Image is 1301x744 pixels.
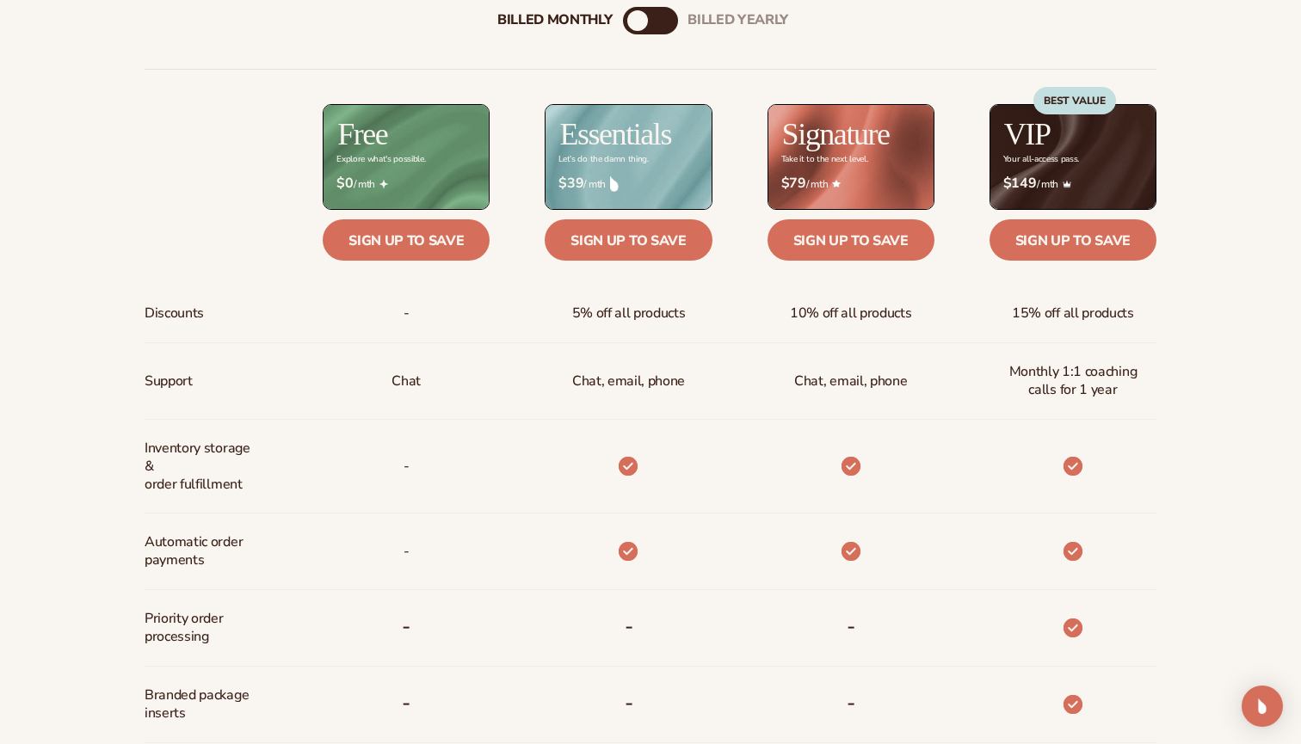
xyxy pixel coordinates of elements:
[687,13,788,29] div: billed Yearly
[558,155,648,164] div: Let’s do the damn thing.
[990,105,1156,209] img: VIP_BG_199964bd-3653-43bc-8a67-789d2d7717b9.jpg
[1003,356,1143,406] span: Monthly 1:1 coaching calls for 1 year
[546,105,711,209] img: Essentials_BG_9050f826-5aa9-47d9-a362-757b82c62641.jpg
[392,366,421,397] p: Chat
[145,366,193,397] span: Support
[337,119,387,150] h2: Free
[781,175,806,192] strong: $79
[558,175,583,192] strong: $39
[404,451,410,483] span: -
[324,105,489,209] img: free_bg.png
[336,175,476,192] span: / mth
[572,366,685,397] p: Chat, email, phone
[610,176,619,192] img: drop.png
[1012,298,1134,329] span: 15% off all products
[1242,686,1283,727] div: Open Intercom Messenger
[832,180,841,188] img: Star_6.png
[145,298,204,329] span: Discounts
[145,433,259,500] span: Inventory storage & order fulfillment
[1003,155,1079,164] div: Your all-access pass.
[625,612,633,640] b: -
[790,298,912,329] span: 10% off all products
[794,366,907,397] span: Chat, email, phone
[145,679,259,729] span: Branded package inserts
[402,612,410,640] b: -
[847,689,855,716] b: -
[781,155,868,164] div: Take it to the next level.
[145,603,259,653] span: Priority order processing
[1004,119,1051,150] h2: VIP
[336,175,353,192] strong: $0
[497,13,613,29] div: Billed Monthly
[768,219,934,261] a: Sign up to save
[782,119,890,150] h2: Signature
[847,612,855,640] b: -
[559,119,671,150] h2: Essentials
[625,689,633,716] b: -
[402,689,410,716] b: -
[572,298,686,329] span: 5% off all products
[323,219,490,261] a: Sign up to save
[404,536,410,568] span: -
[545,219,712,261] a: Sign up to save
[1033,87,1116,114] div: BEST VALUE
[990,219,1156,261] a: Sign up to save
[781,175,921,192] span: / mth
[336,155,425,164] div: Explore what's possible.
[558,175,698,192] span: / mth
[1003,175,1143,192] span: / mth
[379,180,388,188] img: Free_Icon_bb6e7c7e-73f8-44bd-8ed0-223ea0fc522e.png
[768,105,934,209] img: Signature_BG_eeb718c8-65ac-49e3-a4e5-327c6aa73146.jpg
[145,526,259,576] span: Automatic order payments
[404,298,410,329] span: -
[1003,175,1037,192] strong: $149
